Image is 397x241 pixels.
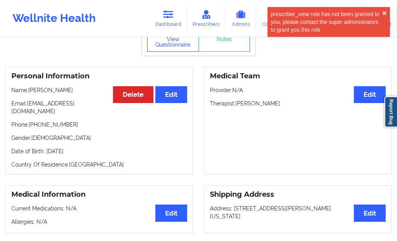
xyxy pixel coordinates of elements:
p: Email: [EMAIL_ADDRESS][DOMAIN_NAME] [11,100,187,115]
a: Dashboard [149,5,187,31]
button: Edit [155,205,187,221]
p: Name: [PERSON_NAME] [11,86,187,94]
button: View Questionnaire [147,32,199,52]
p: Current Medications: N/A [11,205,187,212]
p: Address: [STREET_ADDRESS][PERSON_NAME][US_STATE] [210,205,386,220]
p: Gender: [DEMOGRAPHIC_DATA] [11,134,187,142]
button: Edit [155,86,187,103]
a: Prescribers [187,5,226,31]
p: Phone: [PHONE_NUMBER] [11,121,187,129]
h3: Medical Team [210,72,386,81]
button: Delete [113,86,153,103]
button: close [382,10,387,16]
p: Therapist: [PERSON_NAME] [210,100,386,107]
button: Edit [354,86,386,103]
p: Country Of Residence: [GEOGRAPHIC_DATA] [11,161,187,169]
div: prescriber_view role has not been granted to you, please contact the super administrators to gran... [271,10,382,34]
h3: Personal Information [11,72,187,81]
h3: Shipping Address [210,190,386,199]
button: Edit [354,205,386,221]
a: Admins [226,5,256,31]
p: Provider: N/A [210,86,386,94]
p: Allergies: N/A [11,218,187,226]
p: Date of Birth: [DATE] [11,147,187,155]
h3: Medical Information [11,190,187,199]
a: Coaches [256,5,289,31]
a: Notes [198,32,250,52]
a: Report Bug [384,96,397,127]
